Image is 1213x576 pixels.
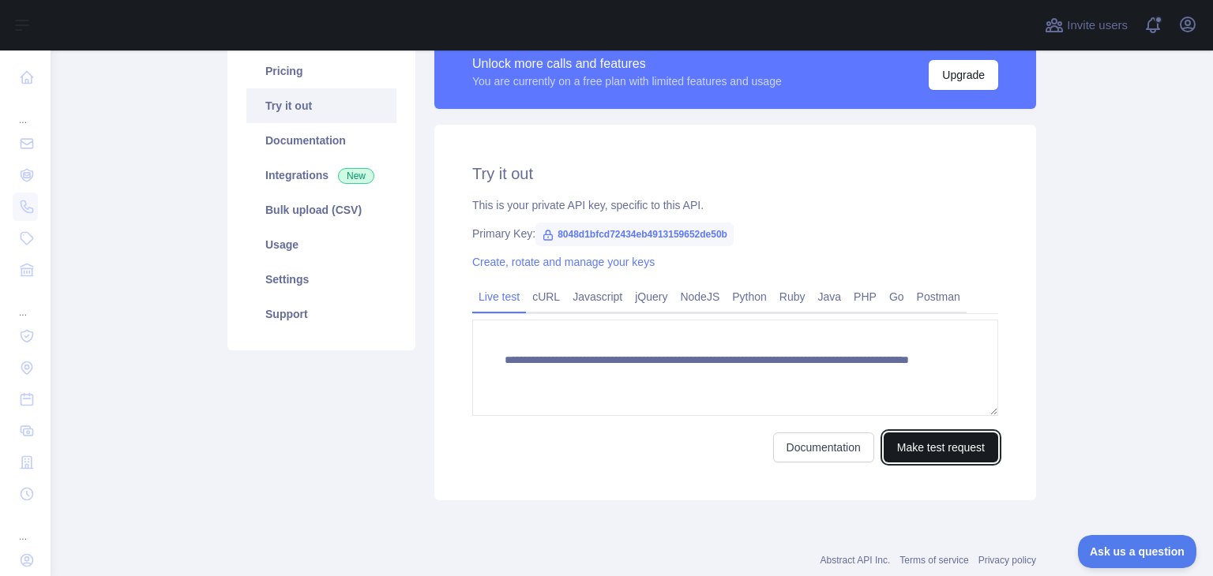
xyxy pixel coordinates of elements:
[978,555,1036,566] a: Privacy policy
[726,284,773,309] a: Python
[246,262,396,297] a: Settings
[629,284,674,309] a: jQuery
[773,284,812,309] a: Ruby
[526,284,566,309] a: cURL
[821,555,891,566] a: Abstract API Inc.
[246,227,396,262] a: Usage
[13,287,38,319] div: ...
[13,95,38,126] div: ...
[1078,535,1197,568] iframe: Toggle Customer Support
[535,223,734,246] span: 8048d1bfcd72434eb4913159652de50b
[674,284,726,309] a: NodeJS
[246,158,396,193] a: Integrations New
[472,54,782,73] div: Unlock more calls and features
[899,555,968,566] a: Terms of service
[884,432,998,462] button: Make test request
[929,60,998,90] button: Upgrade
[246,88,396,123] a: Try it out
[566,284,629,309] a: Javascript
[246,193,396,227] a: Bulk upload (CSV)
[911,284,967,309] a: Postman
[1067,17,1128,35] span: Invite users
[773,432,874,462] a: Documentation
[246,123,396,158] a: Documentation
[472,284,526,309] a: Live test
[472,256,655,268] a: Create, rotate and manage your keys
[472,226,998,241] div: Primary Key:
[246,54,396,88] a: Pricing
[847,284,883,309] a: PHP
[472,163,998,185] h2: Try it out
[338,168,374,184] span: New
[472,197,998,213] div: This is your private API key, specific to this API.
[1042,13,1131,38] button: Invite users
[472,73,782,89] div: You are currently on a free plan with limited features and usage
[812,284,848,309] a: Java
[883,284,911,309] a: Go
[246,297,396,331] a: Support
[13,511,38,543] div: ...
